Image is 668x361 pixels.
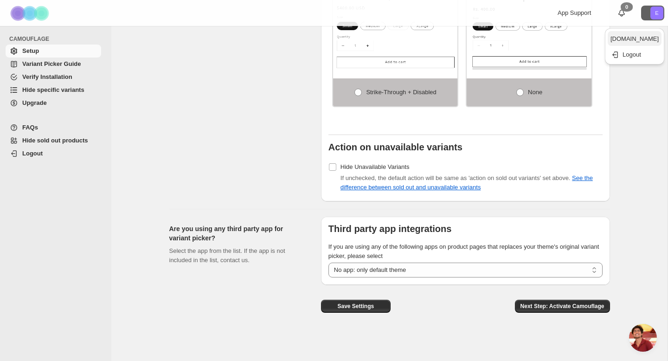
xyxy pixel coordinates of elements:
[623,51,641,58] span: Logout
[610,35,659,42] span: [DOMAIN_NAME]
[528,89,542,96] span: None
[520,303,604,310] span: Next Step: Activate Camouflage
[22,73,72,80] span: Verify Installation
[169,247,285,264] span: Select the app from the list. If the app is not included in the list, contact us.
[617,8,626,18] a: 0
[7,0,54,26] img: Camouflage
[321,300,391,313] button: Save Settings
[22,137,88,144] span: Hide sold out products
[6,147,101,160] a: Logout
[340,174,593,191] span: If unchecked, the default action will be same as 'action on sold out variants' set above.
[6,134,101,147] a: Hide sold out products
[641,6,664,20] button: Avatar with initials E
[6,71,101,84] a: Verify Installation
[22,86,84,93] span: Hide specific variants
[340,163,410,170] span: Hide Unavailable Variants
[9,35,105,43] span: CAMOUFLAGE
[6,84,101,97] a: Hide specific variants
[328,243,599,259] span: If you are using any of the following apps on product pages that replaces your theme's original v...
[515,300,610,313] button: Next Step: Activate Camouflage
[655,10,658,16] text: E
[621,2,633,12] div: 0
[328,224,452,234] b: Third party app integrations
[6,97,101,110] a: Upgrade
[366,89,436,96] span: Strike-through + Disabled
[337,303,374,310] span: Save Settings
[629,324,657,352] div: Open chat
[22,124,38,131] span: FAQs
[22,150,43,157] span: Logout
[6,45,101,58] a: Setup
[169,224,306,243] h2: Are you using any third party app for variant picker?
[558,9,591,16] span: App Support
[22,60,81,67] span: Variant Picker Guide
[650,6,663,19] span: Avatar with initials E
[6,121,101,134] a: FAQs
[22,99,47,106] span: Upgrade
[328,142,462,152] b: Action on unavailable variants
[22,47,39,54] span: Setup
[6,58,101,71] a: Variant Picker Guide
